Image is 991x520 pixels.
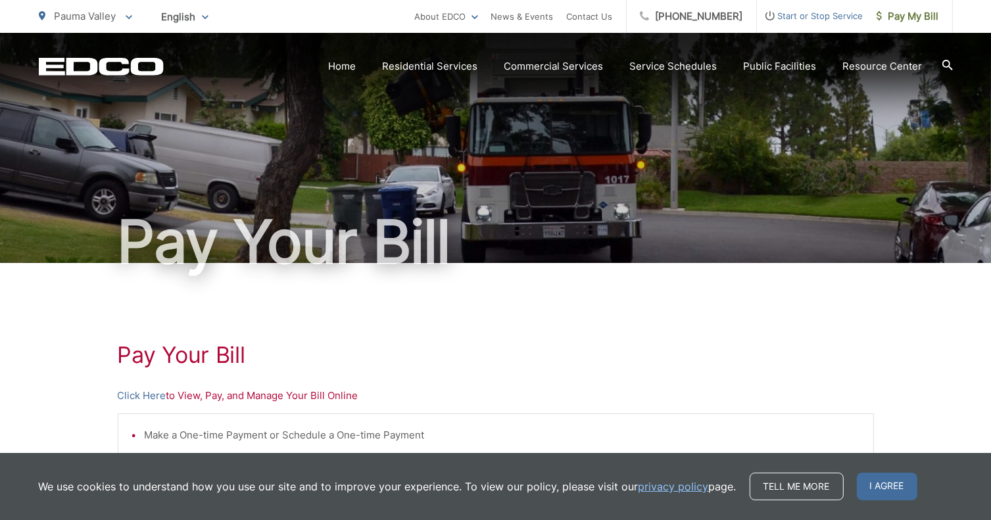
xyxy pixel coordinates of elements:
[857,473,917,500] span: I agree
[39,209,953,275] h1: Pay Your Bill
[39,479,737,494] p: We use cookies to understand how you use our site and to improve your experience. To view our pol...
[118,388,874,404] p: to View, Pay, and Manage Your Bill Online
[55,10,116,22] span: Pauma Valley
[152,5,218,28] span: English
[329,59,356,74] a: Home
[491,9,554,24] a: News & Events
[415,9,478,24] a: About EDCO
[504,59,604,74] a: Commercial Services
[744,59,817,74] a: Public Facilities
[877,9,939,24] span: Pay My Bill
[118,388,166,404] a: Click Here
[383,59,478,74] a: Residential Services
[630,59,717,74] a: Service Schedules
[145,427,860,443] li: Make a One-time Payment or Schedule a One-time Payment
[118,342,874,368] h1: Pay Your Bill
[843,59,923,74] a: Resource Center
[567,9,613,24] a: Contact Us
[750,473,844,500] a: Tell me more
[39,57,164,76] a: EDCD logo. Return to the homepage.
[639,479,709,494] a: privacy policy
